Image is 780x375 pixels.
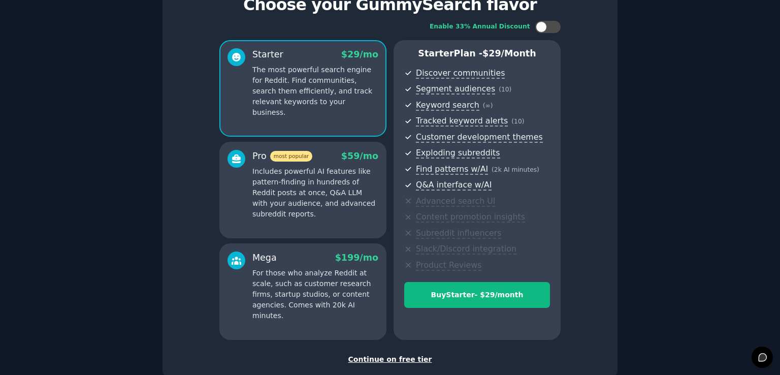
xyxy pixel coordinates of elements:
[404,282,550,308] button: BuyStarter- $29/month
[252,268,378,321] p: For those who analyze Reddit at scale, such as customer research firms, startup studios, or conte...
[270,151,313,162] span: most popular
[173,354,607,365] div: Continue on free tier
[341,49,378,59] span: $ 29 /mo
[252,48,283,61] div: Starter
[341,151,378,161] span: $ 59 /mo
[416,196,495,207] span: Advanced search UI
[252,166,378,220] p: Includes powerful AI features like pattern-finding in hundreds of Reddit posts at once, Q&A LLM w...
[492,166,539,173] span: ( 2k AI minutes )
[405,290,549,300] div: Buy Starter - $ 29 /month
[416,164,488,175] span: Find patterns w/AI
[430,22,530,32] div: Enable 33% Annual Discount
[416,180,492,191] span: Q&A interface w/AI
[416,148,500,159] span: Exploding subreddits
[499,86,511,93] span: ( 10 )
[252,65,378,118] p: The most powerful search engine for Reddit. Find communities, search them efficiently, and track ...
[416,244,516,255] span: Slack/Discord integration
[416,116,508,127] span: Tracked keyword alerts
[252,150,312,163] div: Pro
[483,102,493,109] span: ( ∞ )
[416,100,479,111] span: Keyword search
[416,132,543,143] span: Customer development themes
[416,212,525,223] span: Content promotion insights
[252,252,277,264] div: Mega
[335,253,378,263] span: $ 199 /mo
[511,118,524,125] span: ( 10 )
[482,48,536,58] span: $ 29 /month
[416,84,495,95] span: Segment audiences
[416,260,481,271] span: Product Reviews
[416,228,501,239] span: Subreddit influencers
[416,68,505,79] span: Discover communities
[404,47,550,60] p: Starter Plan -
